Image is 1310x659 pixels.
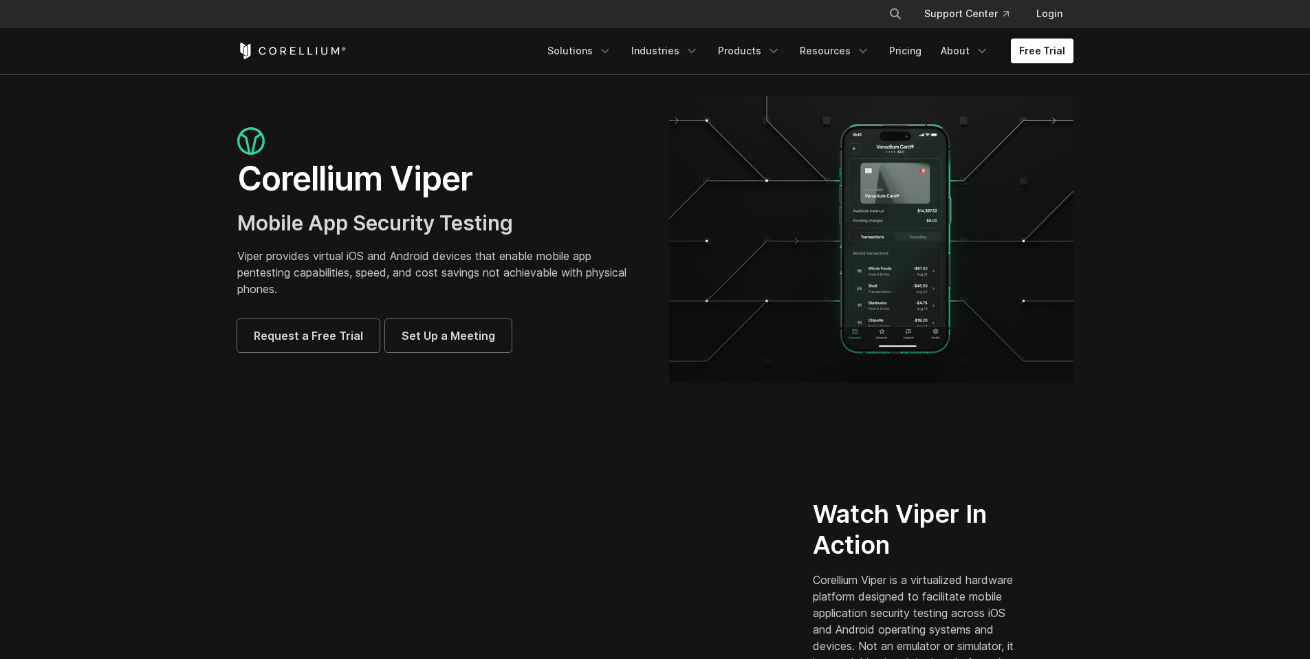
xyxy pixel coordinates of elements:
[237,127,265,155] img: viper_icon_large
[1025,1,1073,26] a: Login
[539,39,620,63] a: Solutions
[813,499,1021,561] h2: Watch Viper In Action
[539,39,1073,63] div: Navigation Menu
[710,39,789,63] a: Products
[881,39,930,63] a: Pricing
[402,327,495,344] span: Set Up a Meeting
[237,319,380,352] a: Request a Free Trial
[237,210,513,235] span: Mobile App Security Testing
[254,327,363,344] span: Request a Free Trial
[385,319,512,352] a: Set Up a Meeting
[237,158,642,199] h1: Corellium Viper
[1011,39,1073,63] a: Free Trial
[872,1,1073,26] div: Navigation Menu
[623,39,707,63] a: Industries
[237,248,642,297] p: Viper provides virtual iOS and Android devices that enable mobile app pentesting capabilities, sp...
[669,96,1073,383] img: viper_hero
[792,39,878,63] a: Resources
[913,1,1020,26] a: Support Center
[237,43,347,59] a: Corellium Home
[883,1,908,26] button: Search
[932,39,997,63] a: About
